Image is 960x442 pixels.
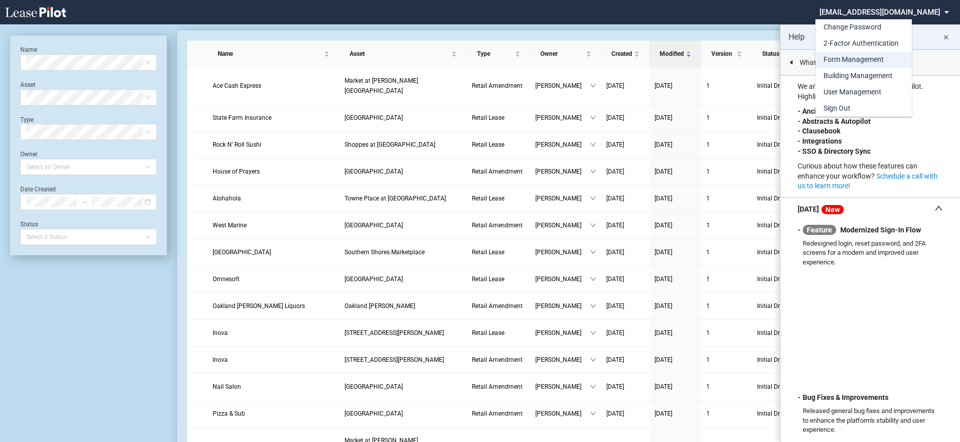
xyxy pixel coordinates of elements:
[824,55,884,65] div: Form Management
[824,39,899,49] div: 2-Factor Authentication
[824,22,881,32] div: Change Password
[824,87,881,97] div: User Management
[824,71,893,81] div: Building Management
[824,104,850,114] div: Sign Out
